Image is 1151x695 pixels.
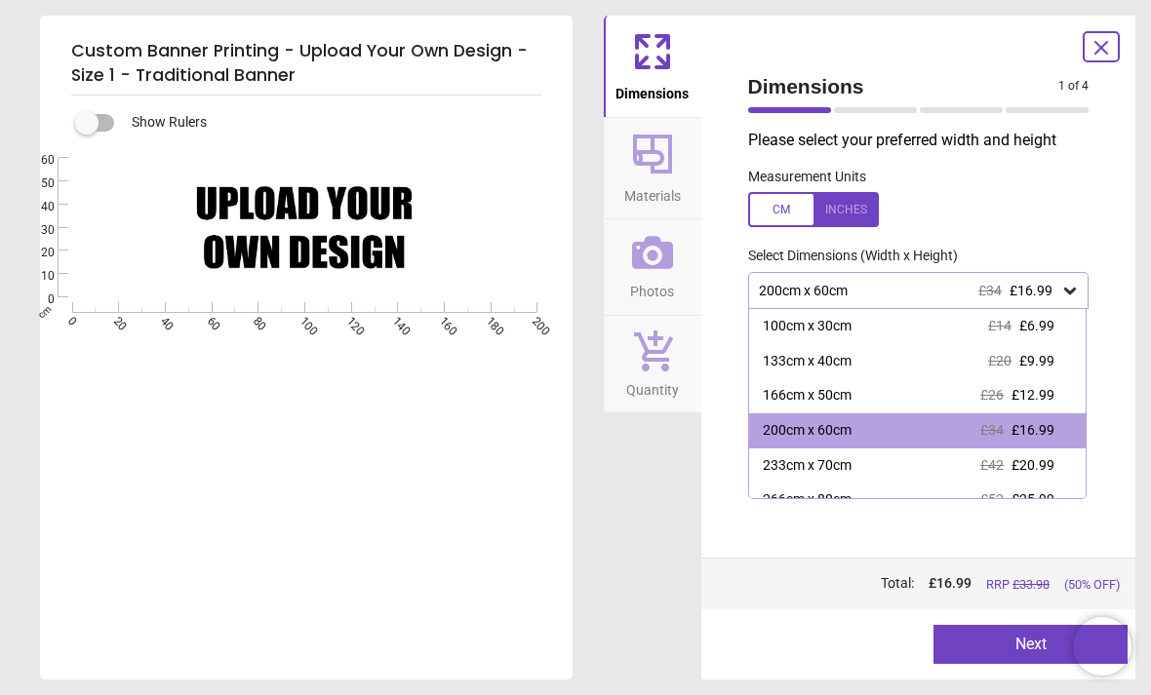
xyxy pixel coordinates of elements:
[109,314,122,327] span: 20
[482,314,495,327] span: 180
[1058,78,1089,95] span: 1 of 4
[748,130,1105,151] p: Please select your preferred width and height
[936,575,972,591] span: 16.99
[1010,283,1052,298] span: £16.99
[1019,318,1054,333] span: £6.99
[435,314,448,327] span: 160
[18,152,55,169] span: 60
[624,177,681,207] span: Materials
[87,111,573,135] div: Show Rulers
[733,247,958,266] label: Select Dimensions (Width x Height)
[18,268,55,285] span: 10
[763,386,852,405] div: 166cm x 50cm
[988,318,1012,333] span: £14
[748,72,1059,100] span: Dimensions
[746,574,1121,594] div: Total:
[18,199,55,215] span: 40
[604,118,701,219] button: Materials
[35,303,53,321] span: cm
[1012,577,1050,592] span: £ 33.98
[18,245,55,261] span: 20
[529,314,541,327] span: 200
[604,316,701,413] button: Quantity
[1064,576,1120,594] span: (50% OFF)
[933,625,1128,664] button: Next
[1012,422,1054,438] span: £16.99
[763,456,852,476] div: 233cm x 70cm
[18,222,55,239] span: 30
[1012,387,1054,403] span: £12.99
[630,273,674,302] span: Photos
[156,314,169,327] span: 40
[980,491,1004,507] span: £52
[604,219,701,315] button: Photos
[71,31,541,96] h5: Custom Banner Printing - Upload Your Own Design - Size 1 - Traditional Banner
[763,317,852,336] div: 100cm x 30cm
[1012,457,1054,473] span: £20.99
[615,75,689,104] span: Dimensions
[763,490,852,510] div: 266cm x 80cm
[1073,617,1131,676] iframe: Brevo live chat
[980,422,1004,438] span: £34
[203,314,216,327] span: 60
[296,314,308,327] span: 100
[986,576,1050,594] span: RRP
[763,421,852,441] div: 200cm x 60cm
[980,387,1004,403] span: £26
[626,371,679,401] span: Quantity
[1019,353,1054,368] span: £9.99
[388,314,401,327] span: 140
[63,314,76,327] span: 0
[763,352,852,371] div: 133cm x 40cm
[18,175,55,192] span: 50
[604,16,701,117] button: Dimensions
[249,314,261,327] span: 80
[18,291,55,308] span: 0
[988,353,1012,368] span: £20
[980,457,1004,473] span: £42
[342,314,355,327] span: 120
[929,574,972,594] span: £
[978,283,1002,298] span: £34
[757,283,1061,299] div: 200cm x 60cm
[748,168,866,187] label: Measurement Units
[1012,491,1054,507] span: £25.99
